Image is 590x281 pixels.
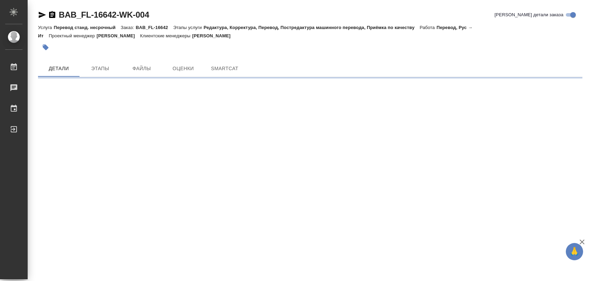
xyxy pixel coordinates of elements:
button: Скопировать ссылку [48,11,56,19]
span: Файлы [125,64,158,73]
span: Детали [42,64,75,73]
p: Перевод станд. несрочный [54,25,121,30]
p: Редактура, Корректура, Перевод, Постредактура машинного перевода, Приёмка по качеству [204,25,420,30]
p: Клиентские менеджеры [140,33,192,38]
p: Заказ: [121,25,135,30]
p: BAB_FL-16642 [136,25,173,30]
p: Этапы услуги [173,25,204,30]
span: Этапы [84,64,117,73]
p: [PERSON_NAME] [96,33,140,38]
span: SmartCat [208,64,241,73]
button: Добавить тэг [38,40,53,55]
p: Услуга [38,25,54,30]
span: 🙏 [569,244,580,259]
p: Проектный менеджер [49,33,96,38]
button: Скопировать ссылку для ЯМессенджера [38,11,46,19]
span: [PERSON_NAME] детали заказа [495,11,563,18]
a: BAB_FL-16642-WK-004 [59,10,149,19]
button: 🙏 [566,243,583,260]
span: Оценки [167,64,200,73]
p: [PERSON_NAME] [192,33,236,38]
p: Работа [420,25,437,30]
